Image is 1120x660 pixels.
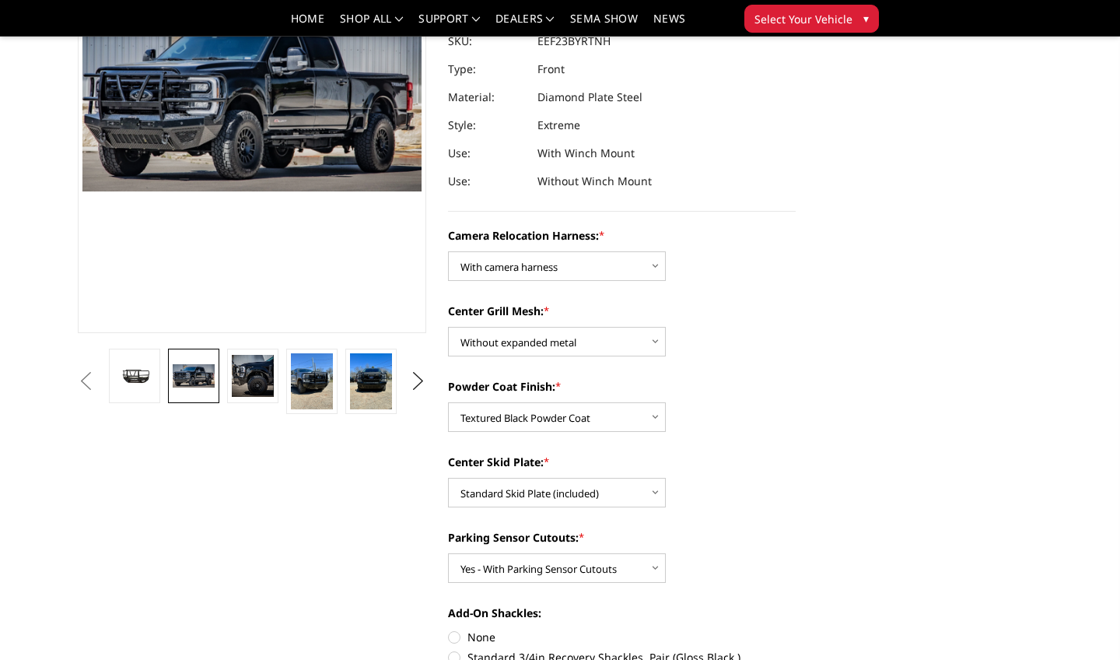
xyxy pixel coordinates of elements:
dt: Material: [448,83,526,111]
a: SEMA Show [570,13,638,36]
label: Center Skid Plate: [448,454,796,470]
label: Powder Coat Finish: [448,378,796,395]
button: Previous [74,370,97,393]
span: Select Your Vehicle [754,11,852,27]
a: News [653,13,685,36]
dd: Front [537,55,565,83]
button: Select Your Vehicle [744,5,879,33]
span: ▾ [863,10,869,26]
label: None [448,629,796,645]
label: Center Grill Mesh: [448,303,796,319]
label: Parking Sensor Cutouts: [448,529,796,546]
dd: EEF23BYRTNH [537,27,611,55]
label: Camera Relocation Harness: [448,227,796,244]
dd: With Winch Mount [537,139,635,167]
dd: Extreme [537,111,580,139]
dd: Diamond Plate Steel [537,83,642,111]
dd: Without Winch Mount [537,167,652,195]
dt: Use: [448,167,526,195]
dt: Use: [448,139,526,167]
img: 2023-2026 Ford F250-350 - T2 Series - Extreme Front Bumper (receiver or winch) [114,364,156,388]
dt: Style: [448,111,526,139]
dt: Type: [448,55,526,83]
button: Next [406,370,429,393]
img: 2023-2026 Ford F250-350 - T2 Series - Extreme Front Bumper (receiver or winch) [291,353,333,409]
a: Support [418,13,480,36]
label: Add-On Shackles: [448,605,796,621]
dt: SKU: [448,27,526,55]
a: Home [291,13,324,36]
a: Dealers [495,13,555,36]
img: 2023-2026 Ford F250-350 - T2 Series - Extreme Front Bumper (receiver or winch) [173,364,215,387]
img: 2023-2026 Ford F250-350 - T2 Series - Extreme Front Bumper (receiver or winch) [350,353,392,409]
img: 2023-2026 Ford F250-350 - T2 Series - Extreme Front Bumper (receiver or winch) [232,355,274,397]
a: shop all [340,13,403,36]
